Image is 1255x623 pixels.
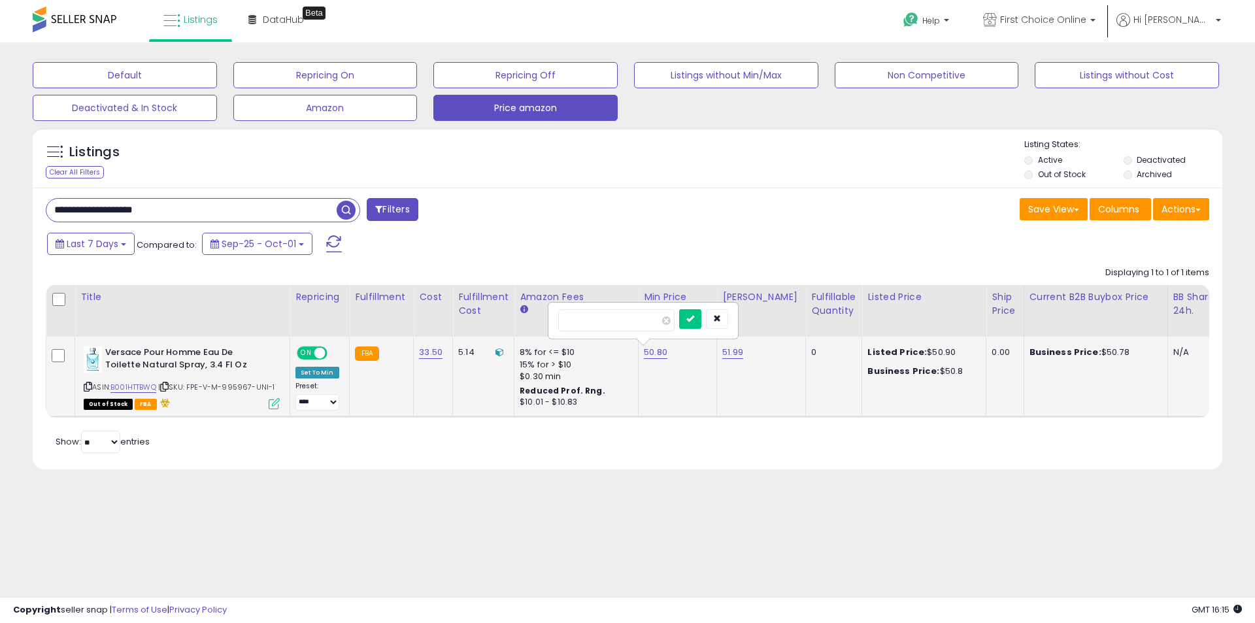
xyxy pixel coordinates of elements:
[295,367,339,379] div: Set To Min
[233,62,418,88] button: Repricing On
[992,290,1018,318] div: Ship Price
[867,290,980,304] div: Listed Price
[722,290,800,304] div: [PERSON_NAME]
[80,290,284,304] div: Title
[644,290,711,304] div: Min Price
[84,346,102,373] img: 41xATb7mXhL._SL40_.jpg
[105,346,264,374] b: Versace Pour Homme Eau De Toilette Natural Spray, 3.4 Fl Oz
[355,290,408,304] div: Fulfillment
[1137,169,1172,180] label: Archived
[520,346,628,358] div: 8% for <= $10
[1090,198,1151,220] button: Columns
[903,12,919,28] i: Get Help
[263,13,304,26] span: DataHub
[137,239,197,251] span: Compared to:
[295,290,344,304] div: Repricing
[1020,198,1088,220] button: Save View
[893,2,962,42] a: Help
[355,346,379,361] small: FBA
[1153,198,1209,220] button: Actions
[458,346,504,358] div: 5.14
[520,290,633,304] div: Amazon Fees
[1173,346,1216,358] div: N/A
[520,397,628,408] div: $10.01 - $10.83
[419,346,443,359] a: 33.50
[867,346,976,358] div: $50.90
[520,304,527,316] small: Amazon Fees.
[1105,267,1209,279] div: Displaying 1 to 1 of 1 items
[811,346,852,358] div: 0
[520,371,628,382] div: $0.30 min
[644,346,667,359] a: 50.80
[158,382,275,392] span: | SKU: FPE-V-M-995967-UNI-1
[458,290,509,318] div: Fulfillment Cost
[433,62,618,88] button: Repricing Off
[835,62,1019,88] button: Non Competitive
[47,233,135,255] button: Last 7 Days
[722,346,743,359] a: 51.99
[433,95,618,121] button: Price amazon
[419,290,447,304] div: Cost
[303,7,326,20] div: Tooltip anchor
[33,95,217,121] button: Deactivated & In Stock
[184,13,218,26] span: Listings
[1116,13,1221,42] a: Hi [PERSON_NAME]
[1029,346,1101,358] b: Business Price:
[326,348,346,359] span: OFF
[867,365,939,377] b: Business Price:
[1024,139,1222,151] p: Listing States:
[84,399,133,410] span: All listings that are currently out of stock and unavailable for purchase on Amazon
[157,398,171,407] i: hazardous material
[1038,154,1062,165] label: Active
[135,399,157,410] span: FBA
[520,359,628,371] div: 15% for > $10
[1038,169,1086,180] label: Out of Stock
[1098,203,1139,216] span: Columns
[922,15,940,26] span: Help
[298,348,314,359] span: ON
[811,290,856,318] div: Fulfillable Quantity
[84,346,280,408] div: ASIN:
[1000,13,1086,26] span: First Choice Online
[46,166,104,178] div: Clear All Filters
[1029,346,1158,358] div: $50.78
[520,385,605,396] b: Reduced Prof. Rng.
[222,237,296,250] span: Sep-25 - Oct-01
[67,237,118,250] span: Last 7 Days
[867,346,927,358] b: Listed Price:
[1133,13,1212,26] span: Hi [PERSON_NAME]
[992,346,1013,358] div: 0.00
[202,233,312,255] button: Sep-25 - Oct-01
[1173,290,1221,318] div: BB Share 24h.
[110,382,156,393] a: B001HTTBWQ
[634,62,818,88] button: Listings without Min/Max
[69,143,120,161] h5: Listings
[867,365,976,377] div: $50.8
[56,435,150,448] span: Show: entries
[33,62,217,88] button: Default
[1035,62,1219,88] button: Listings without Cost
[233,95,418,121] button: Amazon
[295,382,339,411] div: Preset:
[1137,154,1186,165] label: Deactivated
[1029,290,1162,304] div: Current B2B Buybox Price
[367,198,418,221] button: Filters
